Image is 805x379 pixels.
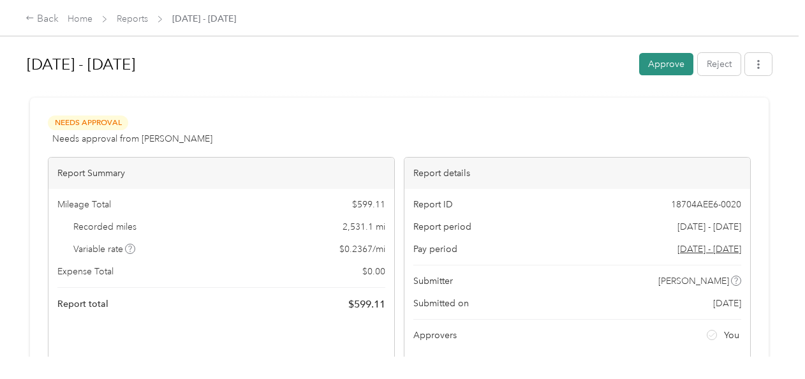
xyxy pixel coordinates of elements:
span: You [724,329,739,342]
span: Expense Total [57,265,114,278]
span: Mileage Total [57,198,111,211]
span: Report total [57,297,108,311]
span: Submitted on [413,297,469,310]
span: Go to pay period [677,242,741,256]
iframe: Everlance-gr Chat Button Frame [734,308,805,379]
h1: Aug 1 - 31, 2025 [27,49,630,80]
span: $ 0.2367 / mi [339,242,385,256]
span: [PERSON_NAME] [658,274,729,288]
span: 18704AEE6-0020 [671,198,741,211]
span: Variable rate [73,242,136,256]
span: 2,531.1 mi [343,220,385,234]
a: Reports [117,13,148,24]
span: Needs approval from [PERSON_NAME] [52,132,212,145]
button: Approve [639,53,693,75]
span: Approvers [413,329,457,342]
span: [DATE] [713,297,741,310]
span: [DATE] - [DATE] [172,12,236,26]
span: $ 599.11 [348,297,385,312]
span: Report period [413,220,471,234]
span: Recorded miles [73,220,137,234]
span: $ 0.00 [362,265,385,278]
span: Pay period [413,242,457,256]
span: [DATE] - [DATE] [677,220,741,234]
span: Report ID [413,198,453,211]
div: Back [26,11,59,27]
a: Home [68,13,92,24]
span: Submitter [413,274,453,288]
span: Needs Approval [48,115,128,130]
div: Report Summary [48,158,394,189]
div: Report details [404,158,750,189]
button: Reject [698,53,741,75]
span: $ 599.11 [352,198,385,211]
